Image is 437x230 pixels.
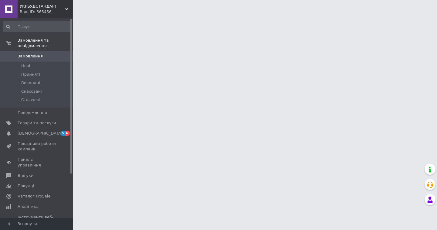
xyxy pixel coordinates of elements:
span: Оплачені [21,97,40,103]
span: Каталог ProSale [18,194,50,199]
span: 5 [60,131,65,136]
span: Покупці [18,183,34,189]
span: Аналітика [18,204,39,209]
span: Показники роботи компанії [18,141,56,152]
span: Прийняті [21,72,40,77]
span: Виконані [21,80,40,86]
span: Повідомлення [18,110,47,115]
span: УКРБУДСТАНДАРТ [20,4,65,9]
span: 6 [65,131,70,136]
span: Інструменти веб-майстра та SEO [18,215,56,225]
input: Пошук [3,21,72,32]
span: Товари та послуги [18,120,56,126]
span: Скасовані [21,89,42,94]
div: Ваш ID: 565456 [20,9,73,15]
span: Панель управління [18,157,56,168]
span: Відгуки [18,173,33,178]
span: Нові [21,63,30,69]
span: Замовлення [18,53,43,59]
span: [DEMOGRAPHIC_DATA] [18,131,63,136]
span: Замовлення та повідомлення [18,38,73,49]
